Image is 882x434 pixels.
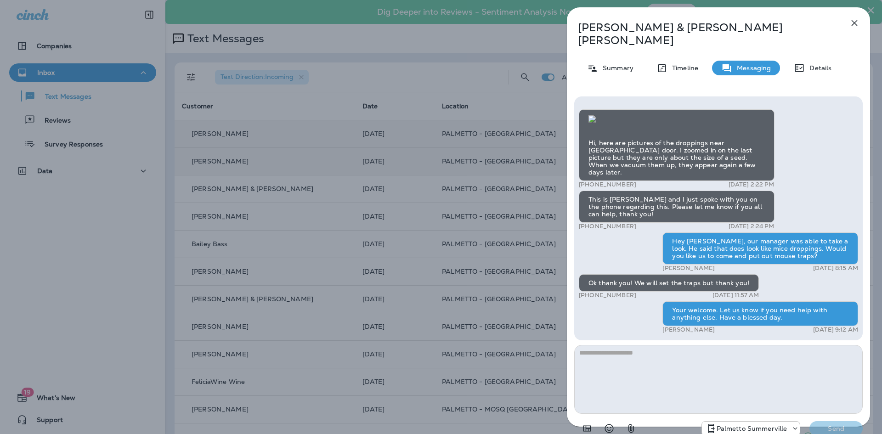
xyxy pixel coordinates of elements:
[579,292,636,299] p: [PHONE_NUMBER]
[667,64,698,72] p: Timeline
[813,265,858,272] p: [DATE] 8:15 AM
[598,64,633,72] p: Summary
[729,181,775,188] p: [DATE] 2:22 PM
[712,292,759,299] p: [DATE] 11:57 AM
[729,223,775,230] p: [DATE] 2:24 PM
[805,64,831,72] p: Details
[588,114,596,122] img: twilio-download
[702,423,800,434] div: +1 (843) 594-2691
[579,109,775,181] div: Hi, here are pictures of the droppings near [GEOGRAPHIC_DATA] door. I zoomed in on the last pictu...
[813,326,858,333] p: [DATE] 9:12 AM
[732,64,771,72] p: Messaging
[578,21,829,47] p: [PERSON_NAME] & [PERSON_NAME] [PERSON_NAME]
[662,232,858,265] div: Hey [PERSON_NAME], our manager was able to take a look. He said that does look like mice dropping...
[588,127,596,135] img: twilio-download
[662,265,715,272] p: [PERSON_NAME]
[717,425,787,432] p: Palmetto Summerville
[579,274,759,292] div: Ok thank you! We will set the traps but thank you!
[662,301,858,326] div: Your welcome. Let us know if you need help with anything else. Have a blessed day.
[579,181,636,188] p: [PHONE_NUMBER]
[579,223,636,230] p: [PHONE_NUMBER]
[662,326,715,333] p: [PERSON_NAME]
[579,191,775,223] div: This is [PERSON_NAME] and I just spoke with you on the phone regarding this. Please let me know i...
